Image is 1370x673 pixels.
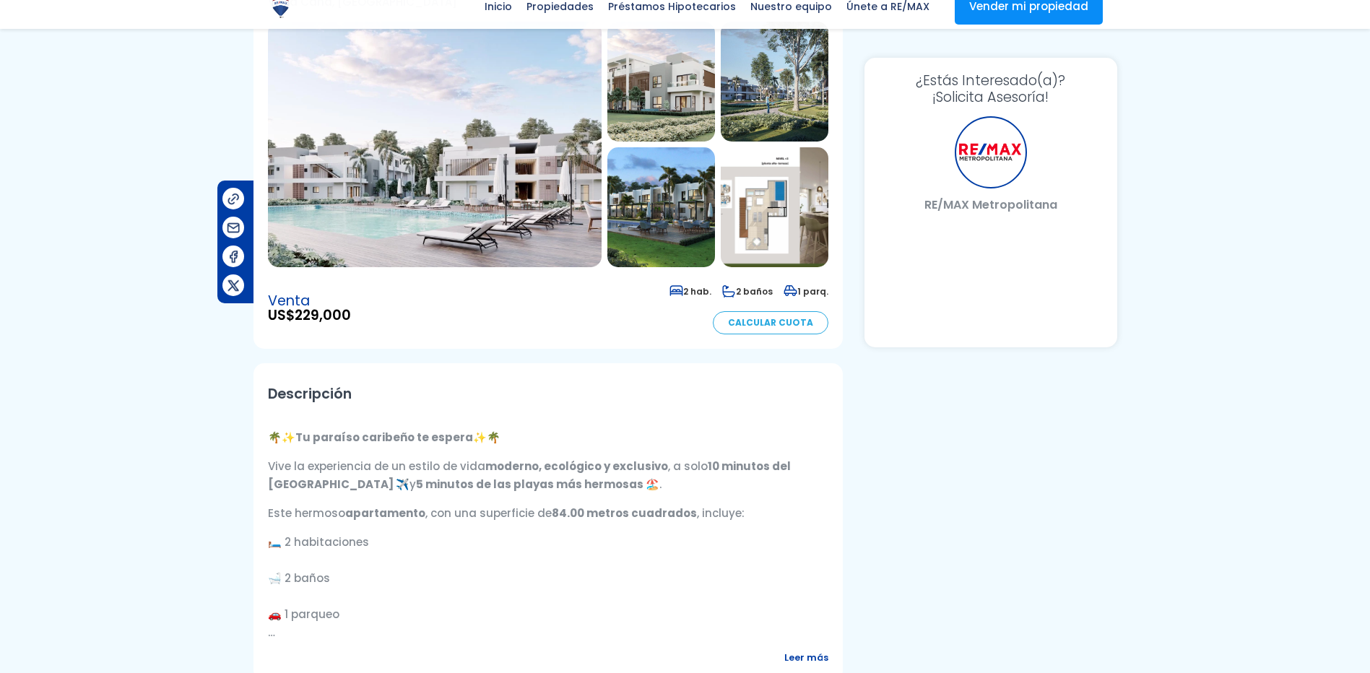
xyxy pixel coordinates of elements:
strong: moderno, ecológico y exclusivo [485,459,668,474]
img: Compartir [226,278,241,293]
p: 🛏️ 2 habitaciones 🛁 2 baños 🚗 1 parqueo 🛋️ Sala y comedor integrados 🌅 Terraza privada, con una s... [268,533,828,641]
span: 229,000 [295,305,351,325]
img: Apartamento en Vista Cana [607,22,715,142]
span: 2 baños [722,285,773,298]
img: Apartamento en Vista Cana [268,22,602,267]
span: Leer más [784,648,828,667]
div: RE/MAX Metropolitana [955,116,1027,188]
img: Compartir [226,191,241,207]
img: Apartamento en Vista Cana [721,22,828,142]
img: Compartir [226,220,241,235]
strong: 84.00 metros cuadrados [552,505,697,521]
p: RE/MAX Metropolitana [879,196,1103,214]
h3: ¡Solicita Asesoría! [879,72,1103,105]
p: 🌴✨ ✨🌴 [268,428,828,446]
span: 1 parq. [784,285,828,298]
span: 2 hab. [669,285,711,298]
iframe: Form 1 [879,225,1103,333]
strong: 5 minutos de las playas más hermosas 🏖️ [416,477,659,492]
strong: Tu paraíso caribeño te espera [295,430,473,445]
h2: Descripción [268,378,828,410]
a: Calcular Cuota [713,311,828,334]
strong: apartamento [345,505,425,521]
span: ¿Estás Interesado(a)? [879,72,1103,89]
img: Compartir [226,249,241,264]
p: Este hermoso , con una superficie de , incluye: [268,504,828,522]
span: US$ [268,308,351,323]
img: Apartamento en Vista Cana [721,147,828,267]
p: Vive la experiencia de un estilo de vida , a solo y . [268,457,828,493]
img: Apartamento en Vista Cana [607,147,715,267]
span: Venta [268,294,351,308]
